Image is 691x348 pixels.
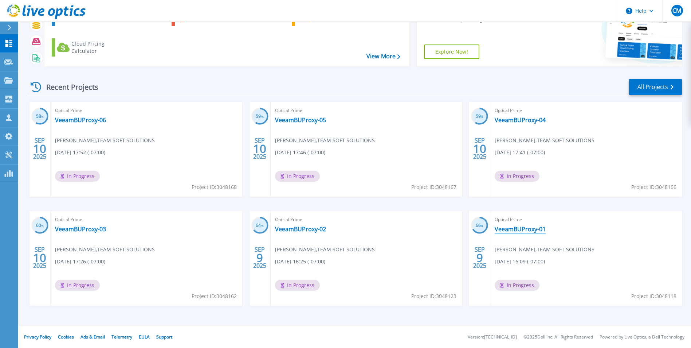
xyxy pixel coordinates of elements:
[471,221,488,230] h3: 66
[33,244,47,271] div: SEP 2025
[495,258,545,266] span: [DATE] 16:09 (-07:00)
[33,135,47,162] div: SEP 2025
[55,280,100,291] span: In Progress
[111,334,132,340] a: Telemetry
[55,225,106,233] a: VeeamBUProxy-03
[55,136,155,144] span: [PERSON_NAME] , TEAM SOFT SOLUTIONS
[275,171,320,182] span: In Progress
[261,224,264,228] span: %
[473,135,487,162] div: SEP 2025
[275,107,458,115] span: Optical Prime
[495,225,546,233] a: VeeamBUProxy-01
[672,8,681,13] span: CM
[275,216,458,224] span: Optical Prime
[275,148,325,156] span: [DATE] 17:46 (-07:00)
[33,146,46,152] span: 10
[495,148,545,156] span: [DATE] 17:41 (-07:00)
[261,115,264,119] span: %
[495,216,678,224] span: Optical Prime
[33,255,46,261] span: 10
[468,335,517,340] li: Version: [TECHNICAL_ID]
[28,78,108,96] div: Recent Projects
[251,221,268,230] h3: 64
[275,280,320,291] span: In Progress
[495,245,594,254] span: [PERSON_NAME] , TEAM SOFT SOLUTIONS
[495,171,539,182] span: In Progress
[473,244,487,271] div: SEP 2025
[24,334,51,340] a: Privacy Policy
[41,224,44,228] span: %
[275,225,326,233] a: VeeamBUProxy-02
[495,116,546,124] a: VeeamBUProxy-04
[55,216,238,224] span: Optical Prime
[251,112,268,121] h3: 59
[481,115,483,119] span: %
[473,146,486,152] span: 10
[55,258,105,266] span: [DATE] 17:26 (-07:00)
[256,255,263,261] span: 9
[31,221,48,230] h3: 60
[41,115,44,119] span: %
[629,79,682,95] a: All Projects
[55,245,155,254] span: [PERSON_NAME] , TEAM SOFT SOLUTIONS
[523,335,593,340] li: © 2025 Dell Inc. All Rights Reserved
[424,45,479,59] a: Explore Now!
[139,334,150,340] a: EULA
[411,183,456,191] span: Project ID: 3048167
[366,53,400,60] a: View More
[192,183,237,191] span: Project ID: 3048168
[495,107,678,115] span: Optical Prime
[495,136,594,144] span: [PERSON_NAME] , TEAM SOFT SOLUTIONS
[275,245,375,254] span: [PERSON_NAME] , TEAM SOFT SOLUTIONS
[58,334,74,340] a: Cookies
[631,183,676,191] span: Project ID: 3048166
[71,40,130,55] div: Cloud Pricing Calculator
[31,112,48,121] h3: 58
[55,116,106,124] a: VeeamBUProxy-06
[275,136,375,144] span: [PERSON_NAME] , TEAM SOFT SOLUTIONS
[253,244,267,271] div: SEP 2025
[55,148,105,156] span: [DATE] 17:52 (-07:00)
[55,171,100,182] span: In Progress
[495,280,539,291] span: In Progress
[253,146,266,152] span: 10
[156,334,172,340] a: Support
[275,258,325,266] span: [DATE] 16:25 (-07:00)
[600,335,684,340] li: Powered by Live Optics, a Dell Technology
[476,255,483,261] span: 9
[411,292,456,300] span: Project ID: 3048123
[481,224,483,228] span: %
[52,38,133,57] a: Cloud Pricing Calculator
[81,334,105,340] a: Ads & Email
[631,292,676,300] span: Project ID: 3048118
[253,135,267,162] div: SEP 2025
[192,292,237,300] span: Project ID: 3048162
[55,107,238,115] span: Optical Prime
[275,116,326,124] a: VeeamBUProxy-05
[471,112,488,121] h3: 59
